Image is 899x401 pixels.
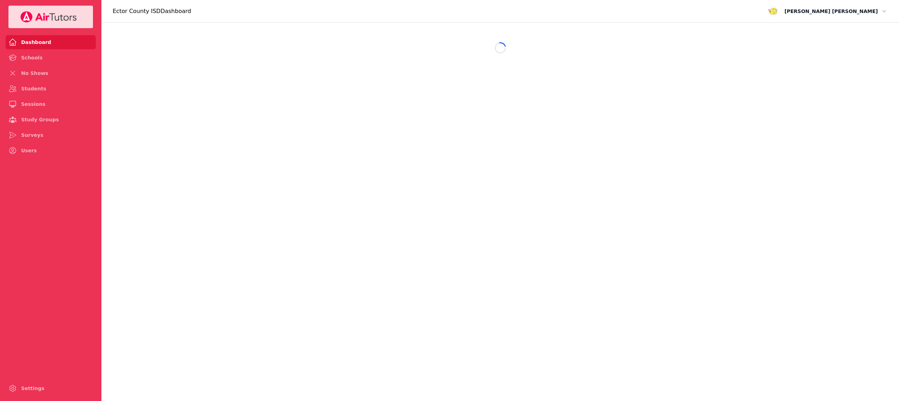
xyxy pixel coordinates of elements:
img: Your Company [20,11,77,23]
a: Students [6,82,96,96]
a: Dashboard [6,35,96,49]
a: No Shows [6,66,96,80]
a: Surveys [6,128,96,142]
a: Sessions [6,97,96,111]
img: avatar [768,6,779,17]
a: Settings [6,381,96,395]
span: [PERSON_NAME] [PERSON_NAME] [785,7,878,15]
a: Study Groups [6,113,96,127]
a: Schools [6,51,96,65]
a: Users [6,144,96,158]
